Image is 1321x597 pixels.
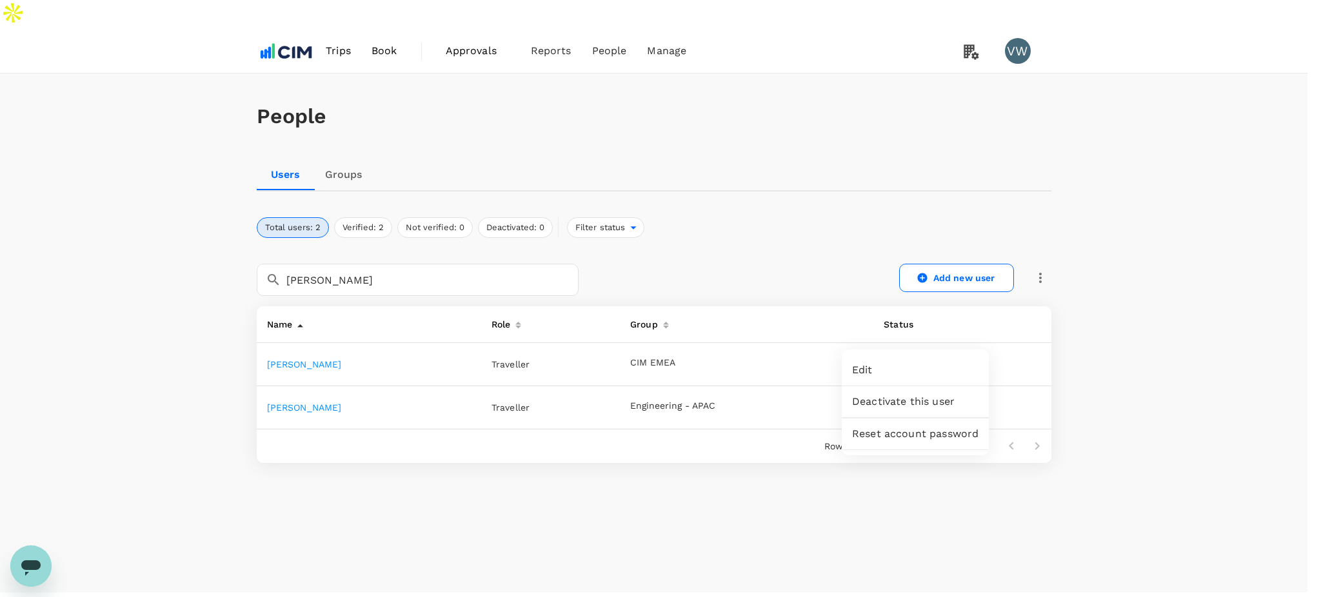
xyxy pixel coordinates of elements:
[842,355,989,386] a: Edit
[852,362,978,378] span: Edit
[852,426,978,442] span: Reset account password
[842,418,989,449] div: Reset account password
[852,394,978,409] span: Deactivate this user
[842,386,989,417] div: Deactivate this user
